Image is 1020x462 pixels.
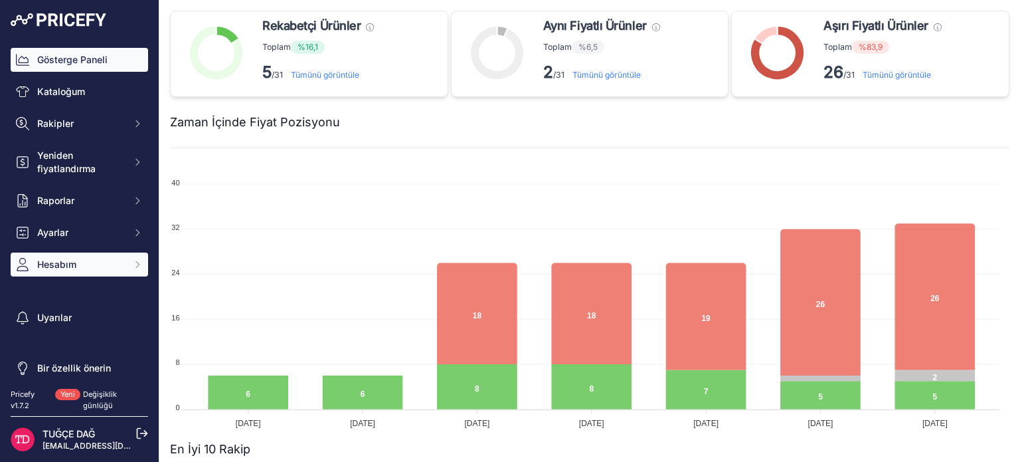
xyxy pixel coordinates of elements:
font: Toplam [823,42,852,52]
a: Tümünü görüntüle [863,70,931,80]
font: Ayarlar [37,227,68,238]
a: Değişiklik günlüğü [83,390,117,410]
tspan: [DATE] [350,419,375,428]
tspan: [DATE] [465,419,490,428]
font: Toplam [262,42,291,52]
button: Hesabım [11,253,148,277]
font: Toplam [543,42,572,52]
font: /31 [843,70,855,80]
font: Aynı Fiyatlı Ürünler [543,19,647,33]
a: Tümünü görüntüle [572,70,641,80]
a: TUĞÇE DAĞ [42,428,95,439]
tspan: 32 [171,223,179,231]
font: Uyarılar [37,312,72,323]
font: %16,1 [297,42,318,52]
font: Rakipler [37,118,74,129]
font: %6,5 [578,42,598,52]
tspan: [DATE] [808,419,833,428]
font: Yeni [60,390,75,399]
img: Pricefy Logo [11,13,106,27]
font: 26 [823,62,843,82]
font: Raporlar [37,195,74,206]
font: Bir özellik önerin [37,362,111,374]
tspan: [DATE] [236,419,261,428]
tspan: [DATE] [579,419,604,428]
font: Gösterge Paneli [37,54,108,65]
button: Ayarlar [11,221,148,245]
font: Yeniden fiyatlandırma [37,150,96,174]
font: En İyi 10 Rakip [170,442,250,456]
a: Gösterge Paneli [11,48,148,72]
font: /31 [272,70,283,80]
button: Raporlar [11,189,148,213]
font: 2 [543,62,553,82]
font: Rekabetçi Ürünler [262,19,361,33]
a: Kataloğum [11,80,148,104]
tspan: 24 [171,269,179,277]
a: Tümünü görüntüle [291,70,359,80]
button: Yeniden fiyatlandırma [11,144,148,181]
tspan: 16 [171,314,179,322]
font: Zaman İçinde Fiyat Pozisyonu [170,115,340,129]
a: Bir özellik önerin [11,356,148,380]
font: 5 [262,62,272,82]
nav: Kenar çubuğu [11,48,148,380]
tspan: 40 [171,179,179,187]
button: Rakipler [11,112,148,136]
tspan: [DATE] [922,419,948,428]
tspan: 0 [175,404,179,411]
font: Hesabım [37,259,76,270]
tspan: [DATE] [693,419,719,428]
tspan: 8 [175,358,179,366]
font: Pricefy v1.7.2 [11,390,35,410]
a: [EMAIL_ADDRESS][DOMAIN_NAME] [42,441,181,451]
font: Aşırı Fiyatlı Ürünler [823,19,928,33]
font: Kataloğum [37,86,85,97]
a: Uyarılar [11,306,148,330]
font: %83,9 [859,42,883,52]
font: /31 [553,70,564,80]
